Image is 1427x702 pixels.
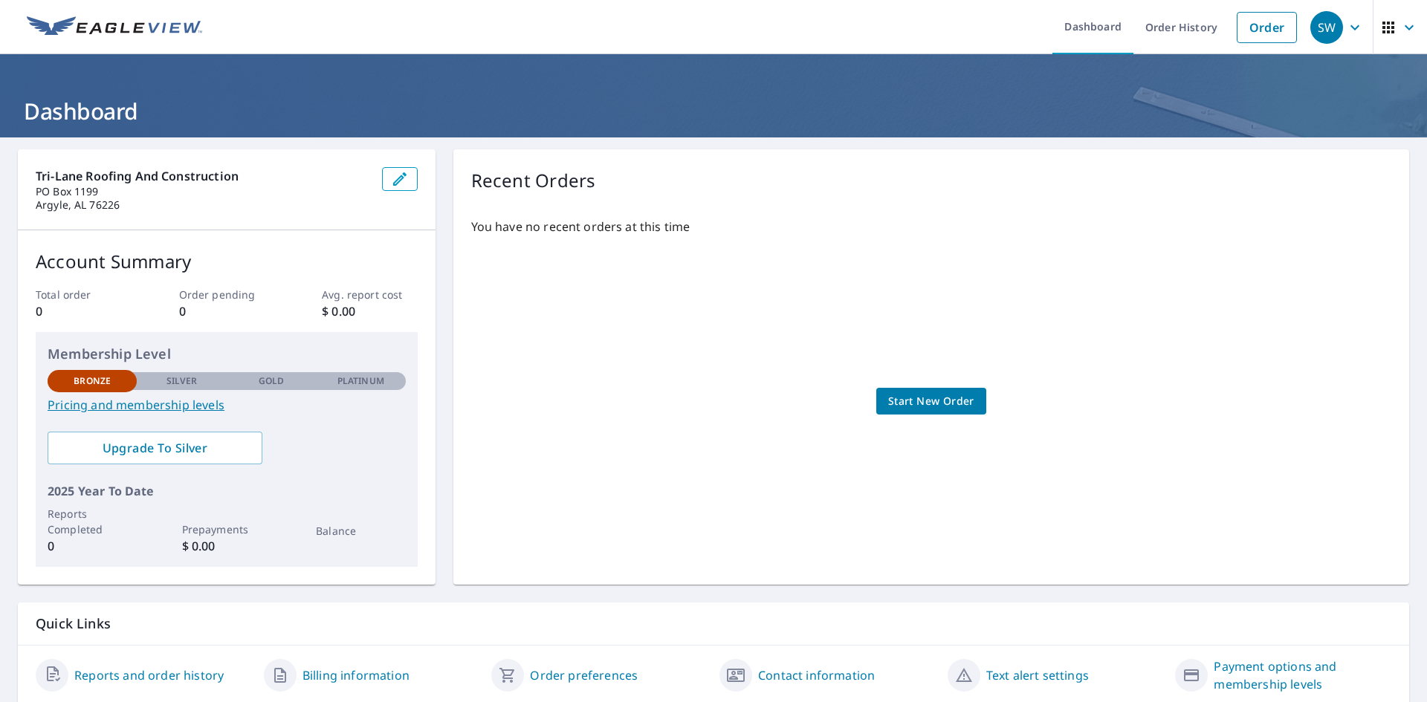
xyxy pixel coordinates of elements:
p: Account Summary [36,248,418,275]
p: 0 [36,302,131,320]
p: You have no recent orders at this time [471,218,1391,235]
a: Billing information [302,666,410,684]
div: SW [1310,11,1343,44]
span: Start New Order [888,392,974,411]
h1: Dashboard [18,96,1409,126]
p: Platinum [337,374,384,388]
p: 0 [48,537,137,555]
p: Total order [36,287,131,302]
a: Upgrade To Silver [48,432,262,464]
p: PO Box 1199 [36,185,370,198]
img: EV Logo [27,16,202,39]
p: Balance [316,523,405,539]
a: Contact information [758,666,875,684]
a: Reports and order history [74,666,224,684]
a: Order preferences [530,666,638,684]
span: Upgrade To Silver [59,440,250,456]
p: Gold [259,374,284,388]
a: Order [1237,12,1297,43]
a: Pricing and membership levels [48,396,406,414]
a: Start New Order [876,388,986,415]
p: Argyle, AL 76226 [36,198,370,212]
p: Quick Links [36,614,1391,633]
p: $ 0.00 [182,537,271,555]
p: Recent Orders [471,167,596,194]
a: Payment options and membership levels [1214,657,1391,693]
p: Order pending [179,287,274,302]
a: Text alert settings [986,666,1089,684]
p: $ 0.00 [322,302,417,320]
p: Avg. report cost [322,287,417,302]
p: Bronze [74,374,111,388]
p: Prepayments [182,521,271,537]
p: 0 [179,302,274,320]
p: Membership Level [48,344,406,364]
p: Tri-Lane Roofing and Construction [36,167,370,185]
p: 2025 Year To Date [48,482,406,500]
p: Reports Completed [48,506,137,537]
p: Silver [166,374,198,388]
